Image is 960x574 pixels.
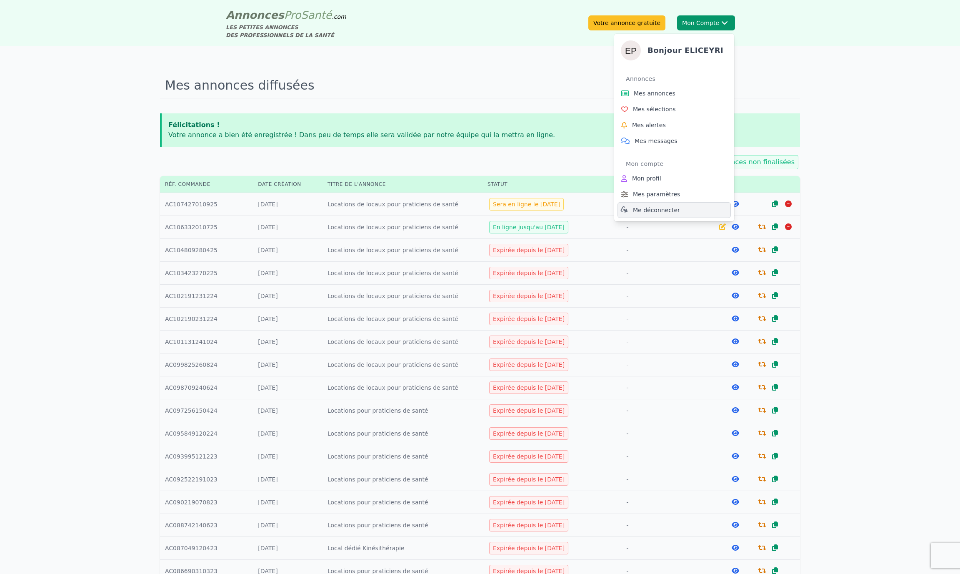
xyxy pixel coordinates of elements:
[617,117,731,133] a: Mes alertes
[160,308,253,331] td: AC102190231224
[647,45,723,56] h4: Bonjour ELICEYRI
[772,407,778,414] i: Dupliquer l'annonce
[758,246,766,253] i: Renouveler la commande
[785,201,792,207] i: Arrêter la diffusion de l'annonce
[732,246,739,253] i: Voir l'annonce
[322,514,482,537] td: Locations pour praticiens de santé
[758,407,766,414] i: Renouveler la commande
[168,130,793,140] p: Votre annonce a bien été enregistrée ! Dans peu de temps elle sera validée par notre équipe qui l...
[732,223,739,230] i: Voir l'annonce
[772,499,778,505] i: Dupliquer l'annonce
[160,73,800,98] h1: Mes annonces diffusées
[253,176,322,193] th: Date création
[322,239,482,262] td: Locations de locaux pour praticiens de santé
[635,137,677,145] span: Mes messages
[758,361,766,368] i: Renouveler la commande
[785,223,792,230] i: Arrêter la diffusion de l'annonce
[772,476,778,482] i: Dupliquer l'annonce
[621,308,710,331] td: -
[489,381,568,394] div: Expirée depuis le [DATE]
[322,176,482,193] th: Titre de l'annonce
[634,89,675,98] span: Mes annonces
[621,514,710,537] td: -
[322,331,482,353] td: Locations de locaux pour praticiens de santé
[772,384,778,391] i: Dupliquer l'annonce
[621,422,710,445] td: -
[772,361,778,368] i: Dupliquer l'annonce
[253,285,322,308] td: [DATE]
[621,331,710,353] td: -
[732,453,739,459] i: Voir l'annonce
[758,499,766,505] i: Renouveler la commande
[253,308,322,331] td: [DATE]
[772,292,778,299] i: Dupliquer l'annonce
[621,262,710,285] td: -
[489,198,564,211] div: Sera en ligne le [DATE]
[489,336,568,348] div: Expirée depuis le [DATE]
[621,468,710,491] td: -
[489,542,568,554] div: Expirée depuis le [DATE]
[489,358,568,371] div: Expirée depuis le [DATE]
[226,9,284,21] span: Annonces
[284,9,301,21] span: Pro
[489,404,568,417] div: Expirée depuis le [DATE]
[160,353,253,376] td: AC099825260824
[732,269,739,276] i: Voir l'annonce
[772,246,778,253] i: Dupliquer l'annonce
[160,399,253,422] td: AC097256150424
[621,239,710,262] td: -
[617,101,731,117] a: Mes sélections
[489,313,568,325] div: Expirée depuis le [DATE]
[332,13,346,20] span: .com
[322,353,482,376] td: Locations de locaux pour praticiens de santé
[489,290,568,302] div: Expirée depuis le [DATE]
[732,384,739,391] i: Voir l'annonce
[732,544,739,551] i: Voir l'annonce
[617,202,731,218] a: Me déconnecter
[322,262,482,285] td: Locations de locaux pour praticiens de santé
[758,544,766,551] i: Renouveler la commande
[489,496,568,509] div: Expirée depuis le [DATE]
[772,269,778,276] i: Dupliquer l'annonce
[772,544,778,551] i: Dupliquer l'annonce
[168,120,793,130] p: Félicitations !
[732,338,739,345] i: Voir l'annonce
[253,376,322,399] td: [DATE]
[160,331,253,353] td: AC101131241024
[160,422,253,445] td: AC095849120224
[253,468,322,491] td: [DATE]
[758,384,766,391] i: Renouveler la commande
[621,216,710,239] td: -
[322,537,482,560] td: Local dédié Kinésithérapie
[482,176,621,193] th: Statut
[758,567,766,574] i: Renouveler la commande
[588,15,665,30] a: Votre annonce gratuite
[758,453,766,459] i: Renouveler la commande
[617,186,731,202] a: Mes paramètres
[253,537,322,560] td: [DATE]
[626,157,731,170] div: Mon compte
[489,244,568,256] div: Expirée depuis le [DATE]
[758,315,766,322] i: Renouveler la commande
[621,537,710,560] td: -
[322,193,482,216] td: Locations de locaux pour praticiens de santé
[677,15,735,30] button: Mon CompteELICEYRIBonjour ELICEYRIAnnoncesMes annoncesMes sélectionsMes alertesMes messagesMon co...
[322,216,482,239] td: Locations de locaux pour praticiens de santé
[732,476,739,482] i: Voir l'annonce
[322,491,482,514] td: Locations pour praticiens de santé
[253,422,322,445] td: [DATE]
[160,176,253,193] th: Réf. commande
[489,473,568,486] div: Expirée depuis le [DATE]
[226,9,346,21] a: AnnoncesProSanté.com
[626,72,731,85] div: Annonces
[617,85,731,101] a: Mes annonces
[617,133,731,149] a: Mes messages
[489,221,568,233] div: En ligne jusqu'au [DATE]
[253,514,322,537] td: [DATE]
[160,445,253,468] td: AC093995121223
[772,521,778,528] i: Dupliquer l'annonce
[160,537,253,560] td: AC087049120423
[621,399,710,422] td: -
[253,399,322,422] td: [DATE]
[322,308,482,331] td: Locations de locaux pour praticiens de santé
